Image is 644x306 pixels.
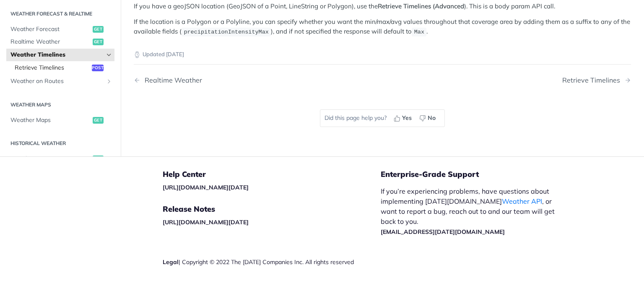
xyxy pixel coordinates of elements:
[6,75,114,88] a: Weather on RoutesShow subpages for Weather on Routes
[15,63,90,72] span: Retrieve Timelines
[10,116,91,124] span: Weather Maps
[163,218,249,226] a: [URL][DOMAIN_NAME][DATE]
[163,204,381,214] h5: Release Notes
[163,258,179,266] a: Legal
[6,36,114,48] a: Realtime Weatherget
[502,197,542,205] a: Weather API
[391,112,416,124] button: Yes
[6,10,114,18] h2: Weather Forecast & realtime
[381,228,505,236] a: [EMAIL_ADDRESS][DATE][DOMAIN_NAME]
[428,114,436,122] span: No
[163,169,381,179] h5: Help Center
[381,186,563,236] p: If you’re experiencing problems, have questions about implementing [DATE][DOMAIN_NAME] , or want ...
[134,2,631,11] p: If you have a geoJSON location (GeoJSON of a Point, LineString or Polygon), use the ). This is a ...
[93,156,104,162] span: get
[134,68,631,93] nav: Pagination Controls
[414,29,424,35] span: Max
[140,76,202,84] div: Realtime Weather
[10,61,114,74] a: Retrieve Timelinespost
[10,51,104,59] span: Weather Timelines
[562,76,624,84] div: Retrieve Timelines
[163,258,381,266] div: | Copyright © 2022 The [DATE] Companies Inc. All rights reserved
[10,77,104,86] span: Weather on Routes
[93,26,104,33] span: get
[134,76,347,84] a: Previous Page: Realtime Weather
[320,109,445,127] div: Did this page help you?
[6,23,114,36] a: Weather Forecastget
[92,64,104,71] span: post
[378,2,464,10] strong: Retrieve Timelines (Advanced
[6,114,114,127] a: Weather Mapsget
[6,153,114,165] a: Weather Recent Historyget
[6,140,114,147] h2: Historical Weather
[93,39,104,45] span: get
[10,155,91,163] span: Weather Recent History
[93,117,104,124] span: get
[416,112,440,124] button: No
[402,114,412,122] span: Yes
[6,101,114,109] h2: Weather Maps
[134,50,631,59] p: Updated [DATE]
[106,52,112,58] button: Hide subpages for Weather Timelines
[134,17,631,36] p: If the location is a Polygon or a Polyline, you can specify whether you want the min/max/avg valu...
[10,25,91,34] span: Weather Forecast
[163,184,249,191] a: [URL][DOMAIN_NAME][DATE]
[562,76,631,84] a: Next Page: Retrieve Timelines
[106,78,112,85] button: Show subpages for Weather on Routes
[381,169,577,179] h5: Enterprise-Grade Support
[6,49,114,61] a: Weather TimelinesHide subpages for Weather Timelines
[10,38,91,46] span: Realtime Weather
[184,29,269,35] span: precipitationIntensityMax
